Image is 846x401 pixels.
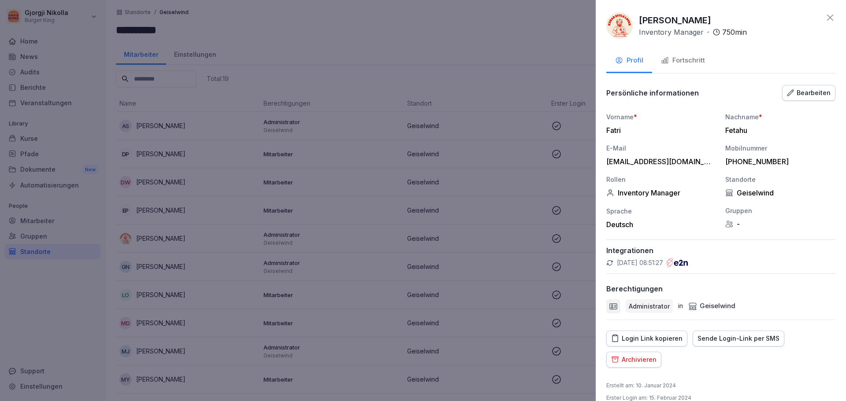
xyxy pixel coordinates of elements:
button: Login Link kopieren [606,331,687,346]
p: Inventory Manager [639,27,704,37]
p: in [678,301,683,311]
button: Bearbeiten [782,85,835,101]
div: Profil [615,55,643,66]
div: Fetahu [725,126,831,135]
div: Nachname [725,112,835,121]
div: Login Link kopieren [611,334,683,343]
div: Rollen [606,175,716,184]
div: Mobilnummer [725,143,835,153]
button: Profil [606,49,652,73]
div: · [639,27,747,37]
div: Standorte [725,175,835,184]
div: Sende Login-Link per SMS [698,334,779,343]
p: Berechtigungen [606,284,663,293]
div: Fatri [606,126,712,135]
button: Archivieren [606,352,661,368]
div: E-Mail [606,143,716,153]
p: 750 min [722,27,747,37]
img: zt7mqto6juoxai3cqb908f13.png [606,12,633,39]
div: Sprache [606,206,716,216]
div: Geiselwind [688,301,735,311]
p: Persönliche informationen [606,88,699,97]
div: Gruppen [725,206,835,215]
div: Deutsch [606,220,716,229]
button: Fortschritt [652,49,714,73]
p: Integrationen [606,246,835,255]
img: e2n.png [667,258,688,267]
div: Vorname [606,112,716,121]
div: [PHONE_NUMBER] [725,157,831,166]
div: Archivieren [611,355,657,364]
p: [DATE] 08:51:27 [617,258,663,267]
div: Inventory Manager [606,188,716,197]
div: [EMAIL_ADDRESS][DOMAIN_NAME] [606,157,712,166]
p: Erstellt am : 10. Januar 2024 [606,382,676,390]
p: Administrator [629,302,670,311]
div: Fortschritt [661,55,705,66]
div: Bearbeiten [787,88,831,98]
div: Geiselwind [725,188,835,197]
p: [PERSON_NAME] [639,14,711,27]
button: Sende Login-Link per SMS [693,331,784,346]
div: - [725,220,835,228]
